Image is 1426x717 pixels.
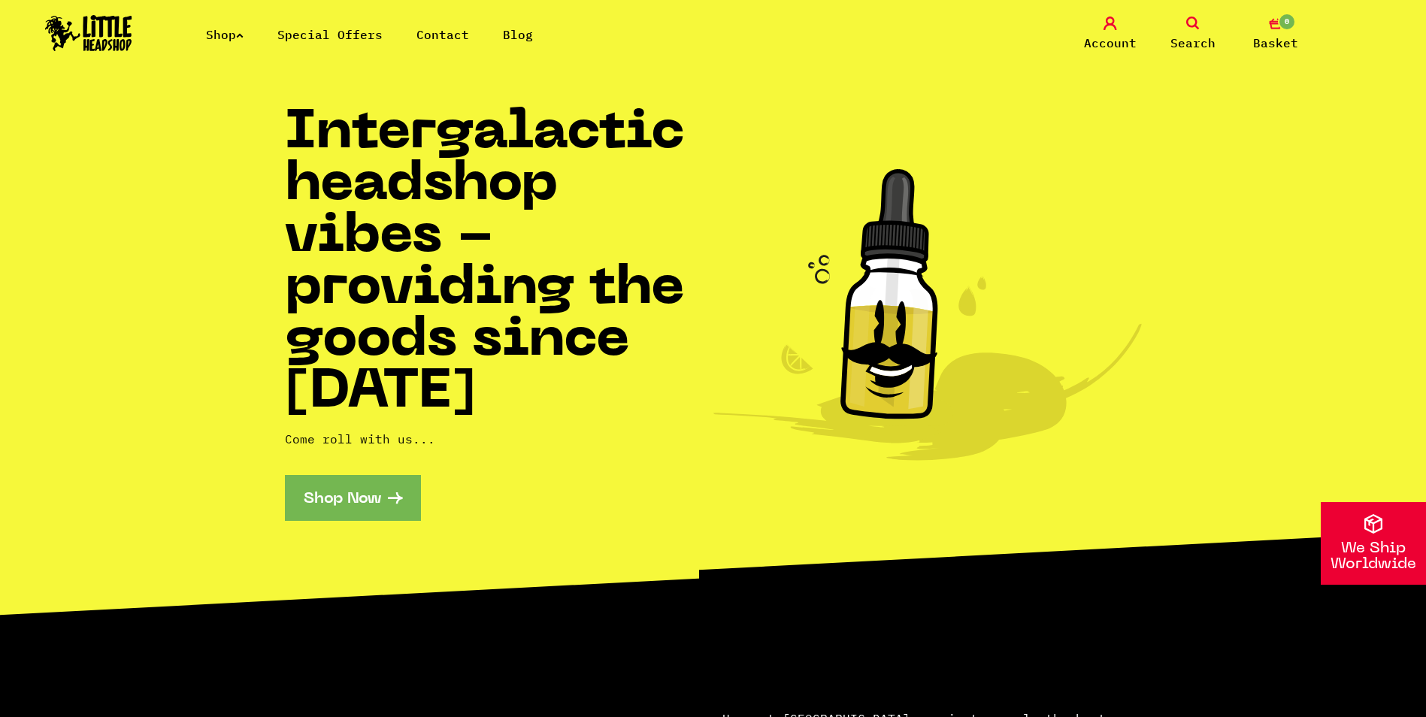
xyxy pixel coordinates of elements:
[285,475,421,521] a: Shop Now
[1155,17,1231,52] a: Search
[1084,34,1137,52] span: Account
[45,15,132,51] img: Little Head Shop Logo
[206,27,244,42] a: Shop
[1253,34,1298,52] span: Basket
[285,108,713,419] h1: Intergalactic headshop vibes - providing the goods since [DATE]
[1321,541,1426,573] p: We Ship Worldwide
[503,27,533,42] a: Blog
[277,27,383,42] a: Special Offers
[1238,17,1313,52] a: 0 Basket
[1278,13,1296,31] span: 0
[285,430,713,448] p: Come roll with us...
[1170,34,1216,52] span: Search
[416,27,469,42] a: Contact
